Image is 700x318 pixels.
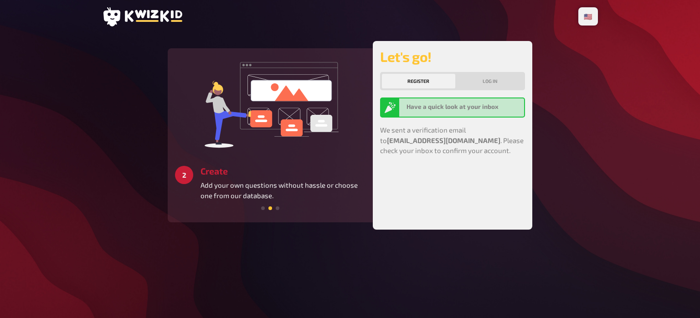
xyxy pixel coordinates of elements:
p: Add your own questions without hassle or choose one from our database. [201,180,365,200]
li: 🇺🇸 [580,9,596,24]
b: Have a quick look at your inbox [407,103,499,110]
h2: Let's go! [380,48,525,65]
button: Register [382,74,455,88]
div: 2 [175,166,193,184]
h3: Create [201,166,365,176]
img: create [202,56,339,151]
button: Log in [457,74,524,88]
strong: [EMAIL_ADDRESS][DOMAIN_NAME] [387,136,500,144]
p: We sent a verification email to . Please check your inbox to confirm your account. [380,125,525,156]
